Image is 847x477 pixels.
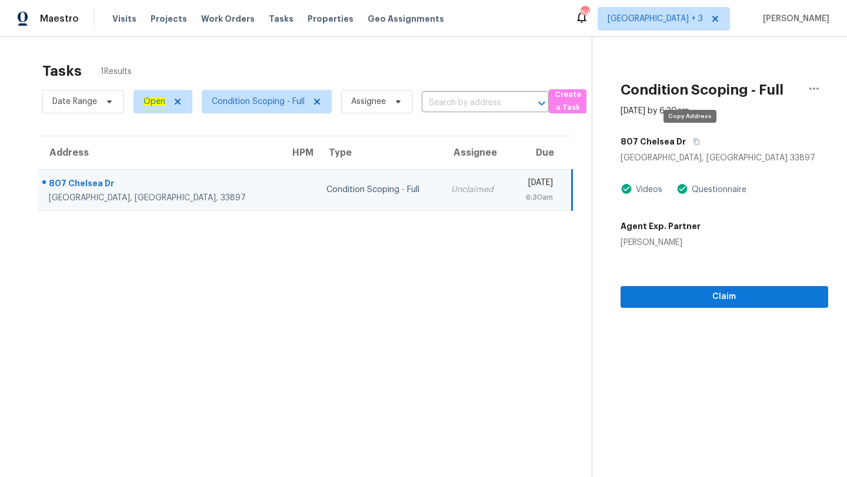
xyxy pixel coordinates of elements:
span: Visits [112,13,136,25]
span: Maestro [40,13,79,25]
th: HPM [281,136,317,169]
div: Unclaimed [451,184,501,196]
span: Create a Task [555,88,581,115]
th: Assignee [442,136,510,169]
th: Type [317,136,442,169]
span: [GEOGRAPHIC_DATA] + 3 [608,13,703,25]
img: Artifact Present Icon [621,183,632,195]
th: Due [510,136,572,169]
span: Projects [151,13,187,25]
span: [PERSON_NAME] [758,13,829,25]
span: Work Orders [201,13,255,25]
div: 84 [581,7,589,19]
h2: Tasks [42,65,82,77]
button: Create a Task [549,89,586,113]
span: Geo Assignments [368,13,444,25]
img: Artifact Present Icon [676,183,688,195]
div: [GEOGRAPHIC_DATA], [GEOGRAPHIC_DATA], 33897 [49,192,271,204]
ah_el_jm_1744035306855: Open [144,98,165,106]
span: Assignee [351,96,386,108]
h2: Condition Scoping - Full [621,84,783,96]
h5: Agent Exp. Partner [621,220,701,232]
button: Open [533,95,550,112]
span: Claim [630,290,819,304]
div: Videos [632,184,662,196]
div: Questionnaire [688,184,746,196]
div: Condition Scoping - Full [326,184,432,196]
span: Condition Scoping - Full [212,96,305,108]
span: 1 Results [101,66,132,78]
span: Date Range [52,96,97,108]
div: 6:30am [519,192,553,203]
div: [GEOGRAPHIC_DATA], [GEOGRAPHIC_DATA] 33897 [621,152,828,164]
th: Address [38,136,281,169]
input: Search by address [422,94,516,112]
div: [PERSON_NAME] [621,237,701,248]
div: [DATE] [519,177,553,192]
span: Properties [308,13,354,25]
div: [DATE] by 6:30am [621,105,689,117]
h5: 807 Chelsea Dr [621,136,686,147]
span: Tasks [269,15,294,23]
button: Claim [621,286,828,308]
div: 807 Chelsea Dr [49,177,271,192]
